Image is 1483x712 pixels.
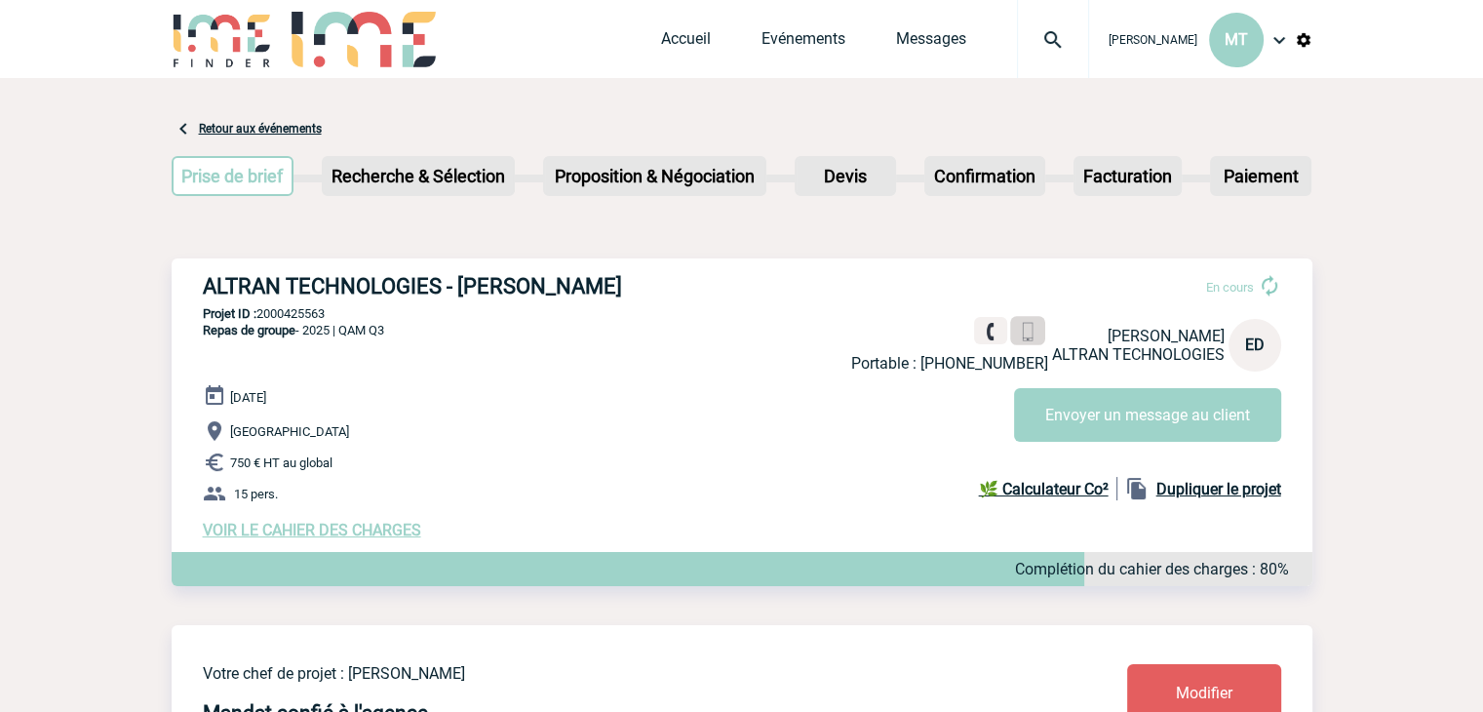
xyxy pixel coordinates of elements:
span: Repas de groupe [203,323,295,337]
span: [DATE] [230,390,266,405]
a: Retour aux événements [199,122,322,136]
a: VOIR LE CAHIER DES CHARGES [203,521,421,539]
p: Confirmation [926,158,1043,194]
a: Messages [896,29,966,57]
p: Paiement [1212,158,1309,194]
p: Portable : [PHONE_NUMBER] [851,354,1048,373]
img: portable.png [1018,323,1036,341]
span: - 2025 | QAM Q3 [203,323,384,337]
b: Dupliquer le projet [1156,480,1281,498]
p: 2000425563 [172,306,1312,321]
p: Devis [797,158,894,194]
p: Proposition & Négociation [545,158,764,194]
b: 🌿 Calculateur Co² [979,480,1109,498]
span: ALTRAN TECHNOLOGIES [1052,345,1225,364]
span: MT [1225,30,1248,49]
span: [GEOGRAPHIC_DATA] [230,424,349,439]
span: ED [1245,336,1265,354]
p: Prise de brief [174,158,293,194]
b: Projet ID : [203,306,256,321]
a: Evénements [761,29,845,57]
img: file_copy-black-24dp.png [1125,477,1149,500]
span: Modifier [1176,684,1232,702]
span: [PERSON_NAME] [1108,327,1225,345]
span: En cours [1206,280,1254,295]
p: Votre chef de projet : [PERSON_NAME] [203,664,1012,683]
span: [PERSON_NAME] [1109,33,1197,47]
a: 🌿 Calculateur Co² [979,477,1117,500]
p: Facturation [1075,158,1180,194]
a: Accueil [661,29,711,57]
button: Envoyer un message au client [1014,388,1281,442]
span: 15 pers. [234,487,278,501]
h3: ALTRAN TECHNOLOGIES - [PERSON_NAME] [203,274,788,298]
span: 750 € HT au global [230,455,332,470]
img: IME-Finder [172,12,273,67]
img: fixe.png [982,323,999,340]
p: Recherche & Sélection [324,158,513,194]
